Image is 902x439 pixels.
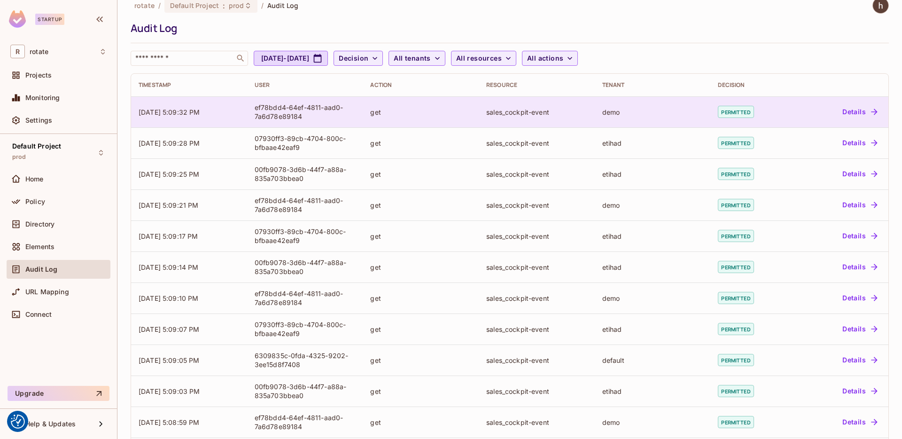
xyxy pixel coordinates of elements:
[602,418,703,427] div: demo
[370,294,471,303] div: get
[839,166,881,181] button: Details
[839,415,881,430] button: Details
[718,385,754,397] span: permitted
[486,139,587,148] div: sales_cockpit-event
[486,387,587,396] div: sales_cockpit-event
[134,1,155,10] span: the active workspace
[12,142,61,150] span: Default Project
[839,197,881,212] button: Details
[158,1,161,10] li: /
[486,201,587,210] div: sales_cockpit-event
[602,263,703,272] div: etihad
[139,170,200,178] span: [DATE] 5:09:25 PM
[839,353,881,368] button: Details
[255,351,356,369] div: 6309835c-0fda-4325-9202-3ee15d8f7408
[451,51,516,66] button: All resources
[839,384,881,399] button: Details
[370,387,471,396] div: get
[255,258,356,276] div: 00fb9078-3d6b-44f7-a88a-835a703bbea0
[718,323,754,335] span: permitted
[25,117,52,124] span: Settings
[11,415,25,429] button: Consent Preferences
[255,382,356,400] div: 00fb9078-3d6b-44f7-a88a-835a703bbea0
[370,201,471,210] div: get
[389,51,445,66] button: All tenants
[370,170,471,179] div: get
[334,51,383,66] button: Decision
[602,81,703,89] div: Tenant
[139,139,200,147] span: [DATE] 5:09:28 PM
[139,232,198,240] span: [DATE] 5:09:17 PM
[718,261,754,273] span: permitted
[255,320,356,338] div: 07930ff3-89cb-4704-800c-bfbaae42eaf9
[522,51,578,66] button: All actions
[718,168,754,180] span: permitted
[486,108,587,117] div: sales_cockpit-event
[10,45,25,58] span: R
[718,354,754,366] span: permitted
[839,321,881,337] button: Details
[370,263,471,272] div: get
[370,356,471,365] div: get
[602,108,703,117] div: demo
[339,53,368,64] span: Decision
[370,108,471,117] div: get
[25,220,54,228] span: Directory
[255,165,356,183] div: 00fb9078-3d6b-44f7-a88a-835a703bbea0
[11,415,25,429] img: Revisit consent button
[602,201,703,210] div: demo
[839,228,881,243] button: Details
[255,227,356,245] div: 07930ff3-89cb-4704-800c-bfbaae42eaf9
[139,356,200,364] span: [DATE] 5:09:05 PM
[9,10,26,28] img: SReyMgAAAABJRU5ErkJggg==
[267,1,298,10] span: Audit Log
[25,266,57,273] span: Audit Log
[602,356,703,365] div: default
[139,325,200,333] span: [DATE] 5:09:07 PM
[718,292,754,304] span: permitted
[25,288,69,296] span: URL Mapping
[370,325,471,334] div: get
[139,418,200,426] span: [DATE] 5:08:59 PM
[486,418,587,427] div: sales_cockpit-event
[527,53,563,64] span: All actions
[602,325,703,334] div: etihad
[486,232,587,241] div: sales_cockpit-event
[170,1,219,10] span: Default Project
[255,81,356,89] div: User
[486,81,587,89] div: Resource
[25,71,52,79] span: Projects
[25,311,52,318] span: Connect
[718,106,754,118] span: permitted
[261,1,264,10] li: /
[255,103,356,121] div: ef78bdd4-64ef-4811-aad0-7a6d78e89184
[229,1,244,10] span: prod
[486,325,587,334] div: sales_cockpit-event
[602,170,703,179] div: etihad
[839,290,881,306] button: Details
[394,53,430,64] span: All tenants
[718,199,754,211] span: permitted
[602,232,703,241] div: etihad
[718,137,754,149] span: permitted
[255,289,356,307] div: ef78bdd4-64ef-4811-aad0-7a6d78e89184
[255,134,356,152] div: 07930ff3-89cb-4704-800c-bfbaae42eaf9
[25,420,76,428] span: Help & Updates
[8,386,109,401] button: Upgrade
[486,356,587,365] div: sales_cockpit-event
[222,2,225,9] span: :
[486,170,587,179] div: sales_cockpit-event
[25,198,45,205] span: Policy
[255,413,356,431] div: ef78bdd4-64ef-4811-aad0-7a6d78e89184
[839,259,881,274] button: Details
[139,81,240,89] div: Timestamp
[370,81,471,89] div: Action
[139,387,200,395] span: [DATE] 5:09:03 PM
[718,81,786,89] div: Decision
[139,201,199,209] span: [DATE] 5:09:21 PM
[486,263,587,272] div: sales_cockpit-event
[839,135,881,150] button: Details
[255,196,356,214] div: ef78bdd4-64ef-4811-aad0-7a6d78e89184
[839,104,881,119] button: Details
[254,51,328,66] button: [DATE]-[DATE]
